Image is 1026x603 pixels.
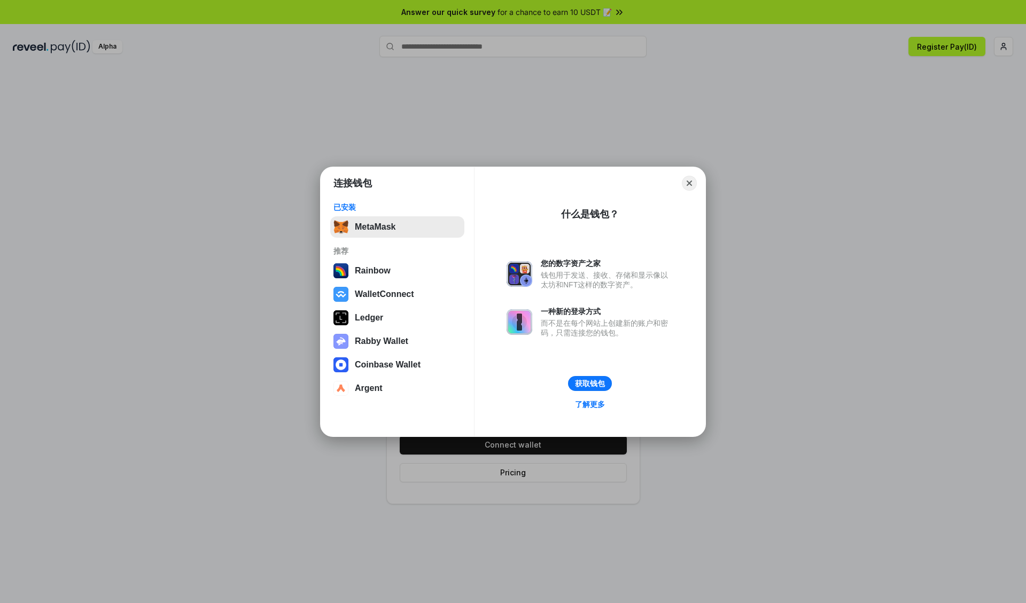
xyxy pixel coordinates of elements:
[569,397,611,411] a: 了解更多
[682,176,697,191] button: Close
[355,383,383,393] div: Argent
[561,208,619,221] div: 什么是钱包？
[333,310,348,325] img: svg+xml,%3Csvg%20xmlns%3D%22http%3A%2F%2Fwww.w3.org%2F2000%2Fsvg%22%20width%3D%2228%22%20height%3...
[333,220,348,234] img: svg+xml,%3Csvg%20fill%3D%22none%22%20height%3D%2233%22%20viewBox%3D%220%200%2035%2033%22%20width%...
[330,331,464,352] button: Rabby Wallet
[333,357,348,372] img: svg+xml,%3Csvg%20width%3D%2228%22%20height%3D%2228%22%20viewBox%3D%220%200%2028%2028%22%20fill%3D...
[568,376,612,391] button: 获取钱包
[355,336,408,346] div: Rabby Wallet
[333,287,348,302] img: svg+xml,%3Csvg%20width%3D%2228%22%20height%3D%2228%22%20viewBox%3D%220%200%2028%2028%22%20fill%3D...
[333,202,461,212] div: 已安装
[333,334,348,349] img: svg+xml,%3Csvg%20xmlns%3D%22http%3A%2F%2Fwww.w3.org%2F2000%2Fsvg%22%20fill%3D%22none%22%20viewBox...
[333,177,372,190] h1: 连接钱包
[355,289,414,299] div: WalletConnect
[355,222,395,232] div: MetaMask
[330,354,464,375] button: Coinbase Wallet
[330,307,464,328] button: Ledger
[333,246,461,256] div: 推荐
[330,378,464,399] button: Argent
[507,309,532,335] img: svg+xml,%3Csvg%20xmlns%3D%22http%3A%2F%2Fwww.w3.org%2F2000%2Fsvg%22%20fill%3D%22none%22%20viewBox...
[541,270,673,289] div: 钱包用于发送、接收、存储和显示像以太坊和NFT这样的数字资产。
[575,400,605,409] div: 了解更多
[333,381,348,396] img: svg+xml,%3Csvg%20width%3D%2228%22%20height%3D%2228%22%20viewBox%3D%220%200%2028%2028%22%20fill%3D...
[541,307,673,316] div: 一种新的登录方式
[541,318,673,338] div: 而不是在每个网站上创建新的账户和密码，只需连接您的钱包。
[355,266,391,276] div: Rainbow
[330,284,464,305] button: WalletConnect
[355,313,383,323] div: Ledger
[541,259,673,268] div: 您的数字资产之家
[330,216,464,238] button: MetaMask
[507,261,532,287] img: svg+xml,%3Csvg%20xmlns%3D%22http%3A%2F%2Fwww.w3.org%2F2000%2Fsvg%22%20fill%3D%22none%22%20viewBox...
[333,263,348,278] img: svg+xml,%3Csvg%20width%3D%22120%22%20height%3D%22120%22%20viewBox%3D%220%200%20120%20120%22%20fil...
[575,379,605,388] div: 获取钱包
[330,260,464,281] button: Rainbow
[355,360,421,370] div: Coinbase Wallet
